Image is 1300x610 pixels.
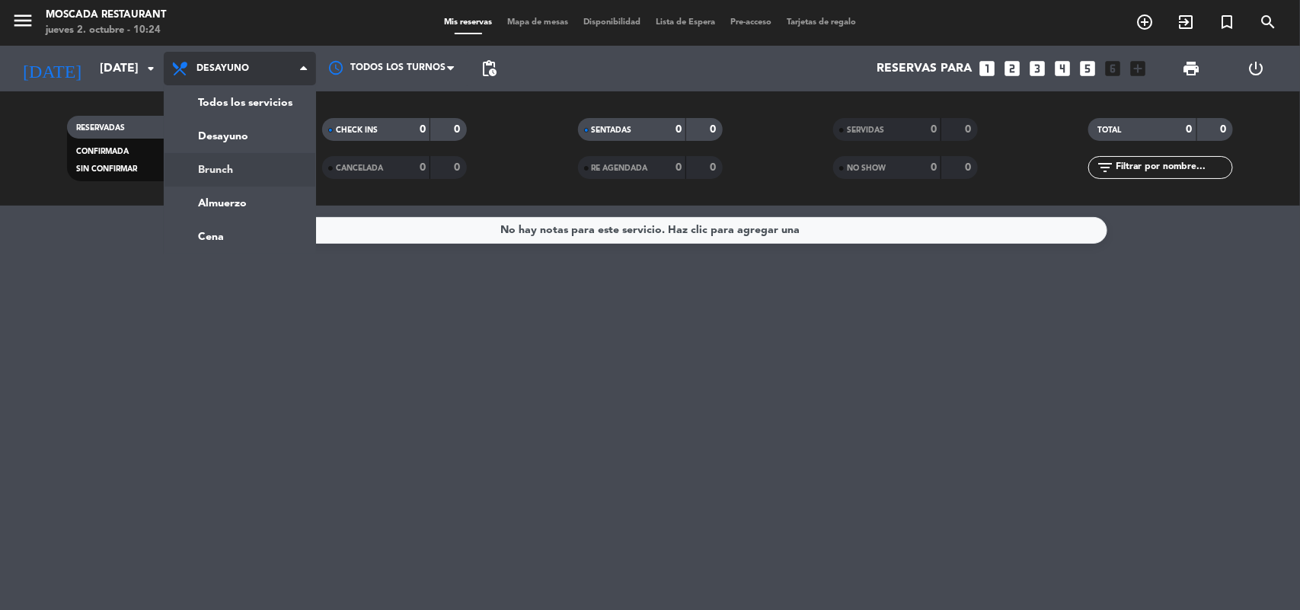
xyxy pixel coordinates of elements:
i: looks_6 [1104,59,1123,78]
i: add_box [1129,59,1148,78]
strong: 0 [420,162,426,173]
a: Brunch [164,153,315,187]
span: TOTAL [1097,126,1121,134]
i: power_settings_new [1247,59,1265,78]
i: exit_to_app [1177,13,1195,31]
strong: 0 [931,124,937,135]
input: Filtrar por nombre... [1114,159,1232,176]
span: RESERVADAS [76,124,125,132]
strong: 0 [455,124,464,135]
i: looks_two [1003,59,1023,78]
i: search [1259,13,1277,31]
i: looks_3 [1028,59,1048,78]
i: filter_list [1096,158,1114,177]
i: turned_in_not [1218,13,1236,31]
strong: 0 [1187,124,1193,135]
span: Mis reservas [436,18,500,27]
i: add_circle_outline [1136,13,1154,31]
span: Mapa de mesas [500,18,576,27]
i: menu [11,9,34,32]
span: Pre-acceso [723,18,779,27]
div: LOG OUT [1224,46,1289,91]
i: looks_4 [1053,59,1073,78]
strong: 0 [710,124,719,135]
a: Desayuno [164,120,315,153]
strong: 0 [965,162,974,173]
span: CANCELADA [336,164,383,172]
a: Todos los servicios [164,86,315,120]
i: [DATE] [11,52,92,85]
span: CONFIRMADA [76,148,129,155]
span: RE AGENDADA [592,164,648,172]
strong: 0 [931,162,937,173]
span: Tarjetas de regalo [779,18,864,27]
span: CHECK INS [336,126,378,134]
span: SENTADAS [592,126,632,134]
button: menu [11,9,34,37]
i: arrow_drop_down [142,59,160,78]
strong: 0 [710,162,719,173]
strong: 0 [965,124,974,135]
strong: 0 [1221,124,1230,135]
a: Almuerzo [164,187,315,220]
strong: 0 [676,162,682,173]
div: No hay notas para este servicio. Haz clic para agregar una [500,222,800,239]
a: Cena [164,220,315,254]
strong: 0 [676,124,682,135]
span: Desayuno [196,63,249,74]
div: jueves 2. octubre - 10:24 [46,23,166,38]
span: print [1182,59,1200,78]
span: NO SHOW [847,164,886,172]
span: SIN CONFIRMAR [76,165,137,173]
div: Moscada Restaurant [46,8,166,23]
span: pending_actions [480,59,498,78]
span: Disponibilidad [576,18,648,27]
span: SERVIDAS [847,126,884,134]
span: Lista de Espera [648,18,723,27]
strong: 0 [455,162,464,173]
i: looks_one [978,59,998,78]
i: looks_5 [1078,59,1098,78]
strong: 0 [420,124,426,135]
span: Reservas para [877,62,973,76]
